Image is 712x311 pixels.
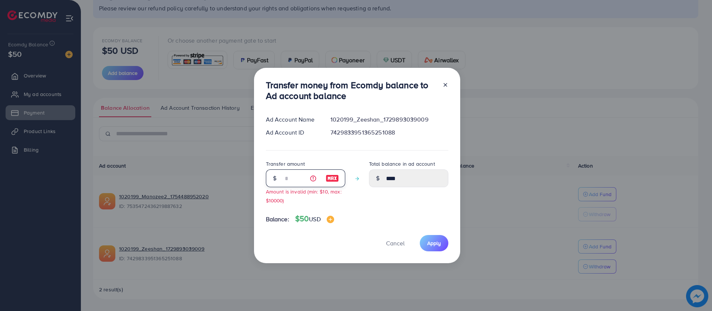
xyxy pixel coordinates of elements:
[266,215,289,224] span: Balance:
[327,216,334,223] img: image
[266,160,305,168] label: Transfer amount
[427,239,441,247] span: Apply
[386,239,405,247] span: Cancel
[420,235,448,251] button: Apply
[295,214,334,224] h4: $50
[324,115,454,124] div: 1020199_Zeeshan_1729893039009
[260,115,325,124] div: Ad Account Name
[266,188,342,204] small: Amount is invalid (min: $10, max: $10000)
[377,235,414,251] button: Cancel
[260,128,325,137] div: Ad Account ID
[309,215,320,223] span: USD
[326,174,339,183] img: image
[324,128,454,137] div: 7429833951365251088
[266,80,436,101] h3: Transfer money from Ecomdy balance to Ad account balance
[369,160,435,168] label: Total balance in ad account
